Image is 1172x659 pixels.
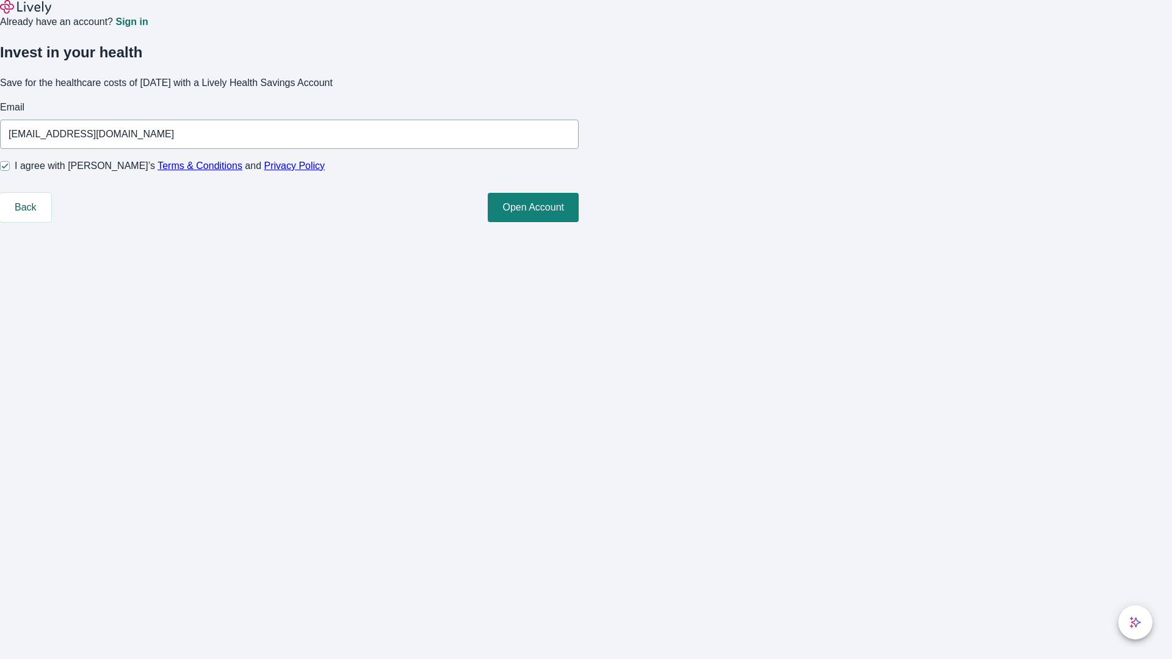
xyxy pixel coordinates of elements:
button: chat [1118,605,1152,639]
a: Terms & Conditions [157,160,242,171]
a: Privacy Policy [264,160,325,171]
span: I agree with [PERSON_NAME]’s and [15,159,325,173]
a: Sign in [115,17,148,27]
svg: Lively AI Assistant [1129,616,1141,628]
button: Open Account [488,193,579,222]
